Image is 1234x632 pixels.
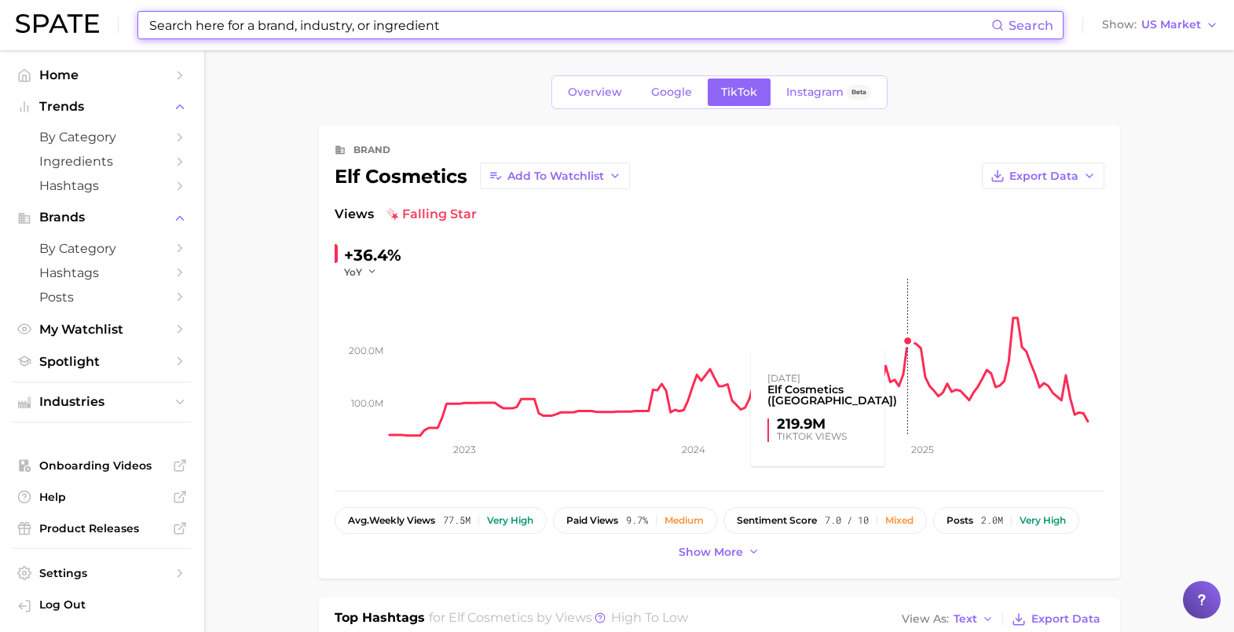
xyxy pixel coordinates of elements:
span: Hashtags [39,178,165,193]
button: Brands [13,206,192,229]
abbr: average [348,514,369,526]
button: Add to Watchlist [480,163,630,189]
span: 7.0 / 10 [825,515,869,526]
button: View AsText [898,609,998,630]
span: US Market [1141,20,1201,29]
tspan: 100.0m [351,397,383,409]
a: TikTok [708,79,771,106]
span: 77.5m [443,515,471,526]
button: paid views9.7%Medium [553,507,717,534]
span: Search [1009,18,1053,33]
a: Hashtags [13,261,192,285]
span: weekly views [348,515,435,526]
span: Home [39,68,165,82]
span: Spotlight [39,354,165,369]
button: sentiment score7.0 / 10Mixed [723,507,927,534]
a: Settings [13,561,192,585]
a: Ingredients [13,149,192,174]
span: Product Releases [39,521,165,535]
a: by Category [13,125,192,149]
span: Ingredients [39,154,165,169]
span: Google [651,86,692,99]
img: falling star [386,208,399,221]
button: Show more [675,542,764,563]
span: sentiment score [737,515,817,526]
input: Search here for a brand, industry, or ingredient [148,12,991,38]
tspan: 2023 [452,444,475,455]
span: by Category [39,130,165,144]
span: Brands [39,210,165,225]
button: Export Data [982,163,1104,189]
span: 2.0m [981,515,1003,526]
a: by Category [13,236,192,261]
a: Home [13,63,192,87]
a: InstagramBeta [773,79,884,106]
span: falling star [386,205,477,224]
a: Overview [555,79,635,106]
span: YoY [344,265,362,279]
button: YoY [344,265,378,279]
div: elf cosmetics [335,163,630,189]
span: Onboarding Videos [39,458,165,473]
button: Export Data [1008,608,1104,630]
span: Text [954,615,977,623]
a: Hashtags [13,174,192,198]
span: by Category [39,241,165,256]
span: Posts [39,290,165,305]
a: Posts [13,285,192,309]
a: Help [13,485,192,509]
div: +36.4% [344,243,401,268]
span: Hashtags [39,265,165,280]
span: Export Data [1031,612,1100,626]
span: TikTok [721,86,757,99]
span: paid views [566,515,618,526]
button: Trends [13,95,192,119]
span: Show [1102,20,1137,29]
span: View As [902,615,949,623]
span: Show more [679,546,743,559]
img: SPATE [16,14,99,33]
div: Very high [487,515,533,526]
span: high to low [611,610,688,625]
span: Export Data [1009,170,1078,183]
span: Add to Watchlist [507,170,604,183]
tspan: 200.0m [349,345,383,356]
span: Views [335,205,374,224]
tspan: 2025 [912,444,935,455]
h1: Top Hashtags [335,608,425,630]
span: elf cosmetics [449,610,533,625]
span: 9.7% [626,515,648,526]
a: My Watchlist [13,317,192,342]
span: Settings [39,566,165,580]
a: Log out. Currently logged in with e-mail jefeinstein@elfbeauty.com. [13,593,192,619]
div: Mixed [885,515,914,526]
span: Industries [39,395,165,409]
a: Google [638,79,705,106]
a: Spotlight [13,349,192,374]
div: Medium [665,515,704,526]
tspan: 2024 [682,444,705,455]
button: avg.weekly views77.5mVery high [335,507,547,534]
span: posts [947,515,973,526]
a: Onboarding Videos [13,454,192,477]
button: posts2.0mVery high [933,507,1079,534]
div: Very high [1020,515,1066,526]
a: Product Releases [13,517,192,540]
span: Help [39,490,165,504]
div: brand [353,141,390,159]
h2: for by Views [429,608,688,630]
span: Overview [568,86,622,99]
span: Log Out [39,597,179,612]
button: ShowUS Market [1098,15,1222,35]
span: Instagram [786,86,844,99]
span: Beta [851,86,866,99]
button: Industries [13,390,192,414]
span: Trends [39,100,165,114]
span: My Watchlist [39,322,165,337]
